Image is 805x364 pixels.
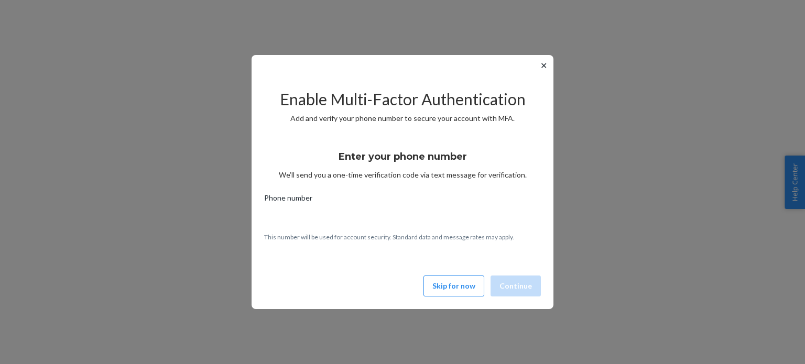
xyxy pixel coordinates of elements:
button: Skip for now [423,275,484,296]
button: Continue [491,275,541,296]
h2: Enable Multi-Factor Authentication [264,91,541,108]
p: Add and verify your phone number to secure your account with MFA. [264,113,541,124]
button: ✕ [538,59,549,72]
span: Phone number [264,193,312,207]
div: We’ll send you a one-time verification code via text message for verification. [264,141,541,180]
p: This number will be used for account security. Standard data and message rates may apply. [264,233,541,241]
h3: Enter your phone number [339,150,467,163]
